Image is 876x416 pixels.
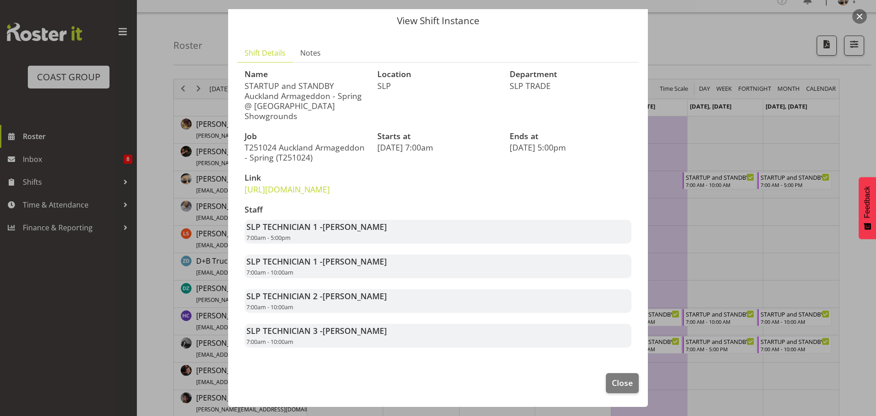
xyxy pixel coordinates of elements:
h3: Name [245,70,366,79]
span: [PERSON_NAME] [323,221,387,232]
h3: Job [245,132,366,141]
span: 7:00am - 10:00am [246,338,293,346]
span: [PERSON_NAME] [323,256,387,267]
strong: SLP TECHNICIAN 1 - [246,256,387,267]
p: View Shift Instance [237,16,639,26]
h3: Link [245,173,366,182]
h3: Starts at [377,132,499,141]
p: T251024 Auckland Armageddon - Spring (T251024) [245,142,366,162]
span: 7:00am - 10:00am [246,268,293,276]
h3: Staff [245,205,631,214]
span: 7:00am - 5:00pm [246,234,291,242]
button: Feedback - Show survey [859,177,876,239]
span: [PERSON_NAME] [323,291,387,302]
span: 7:00am - 10:00am [246,303,293,311]
strong: SLP TECHNICIAN 2 - [246,291,387,302]
p: SLP TRADE [510,81,631,91]
strong: SLP TECHNICIAN 3 - [246,325,387,336]
h3: Ends at [510,132,631,141]
span: [PERSON_NAME] [323,325,387,336]
a: [URL][DOMAIN_NAME] [245,184,330,195]
h3: Location [377,70,499,79]
span: Feedback [863,186,871,218]
h3: Department [510,70,631,79]
p: SLP [377,81,499,91]
span: Notes [300,47,321,58]
button: Close [606,373,639,393]
span: Shift Details [245,47,286,58]
strong: SLP TECHNICIAN 1 - [246,221,387,232]
span: Close [612,377,633,389]
p: [DATE] 7:00am [377,142,499,152]
p: [DATE] 5:00pm [510,142,631,152]
p: STARTUP and STANDBY Auckland Armageddon - Spring @ [GEOGRAPHIC_DATA] Showgrounds [245,81,366,121]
